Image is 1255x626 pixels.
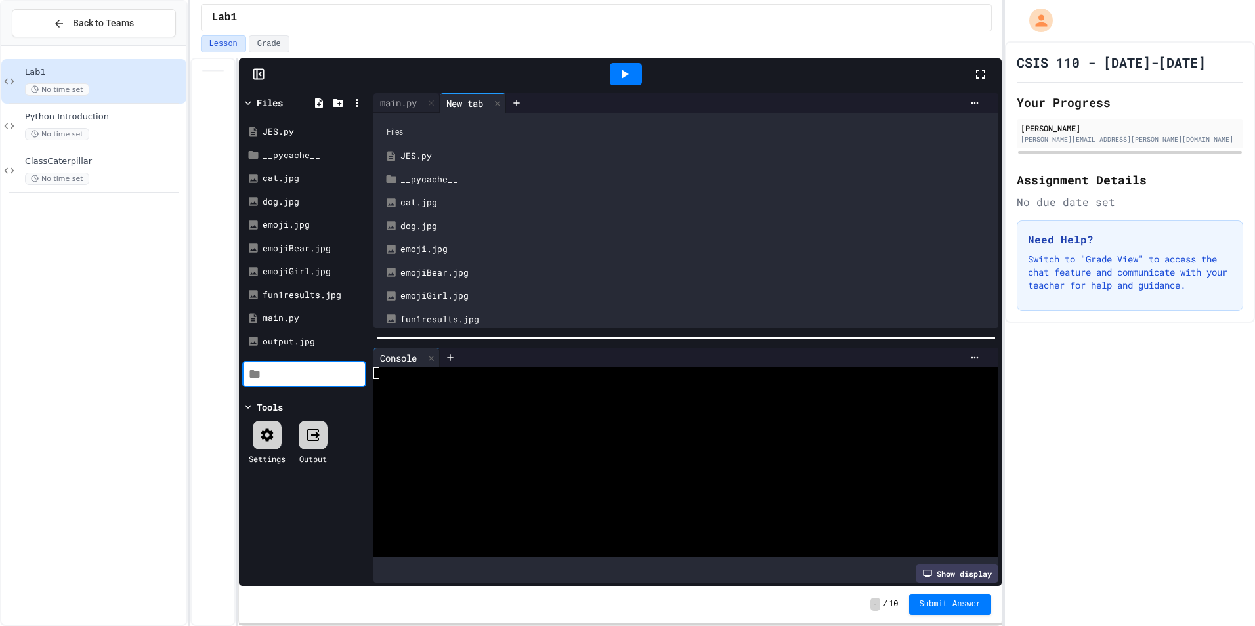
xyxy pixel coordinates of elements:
[25,112,184,123] span: Python Introduction
[373,348,440,367] div: Console
[400,150,990,163] div: JES.py
[916,564,998,583] div: Show display
[299,453,327,465] div: Output
[909,594,992,615] button: Submit Answer
[400,266,990,280] div: emojiBear.jpg
[212,10,237,26] span: Lab1
[12,9,176,37] button: Back to Teams
[25,173,89,185] span: No time set
[1017,171,1243,189] h2: Assignment Details
[257,400,283,414] div: Tools
[25,67,184,78] span: Lab1
[440,93,506,113] div: New tab
[883,599,887,610] span: /
[263,196,365,209] div: dog.jpg
[73,16,134,30] span: Back to Teams
[373,96,423,110] div: main.py
[889,599,898,610] span: 10
[249,453,286,465] div: Settings
[1017,53,1206,72] h1: CSIS 110 - [DATE]-[DATE]
[1017,93,1243,112] h2: Your Progress
[263,219,365,232] div: emoji.jpg
[201,35,246,52] button: Lesson
[400,173,990,186] div: __pycache__
[400,243,990,256] div: emoji.jpg
[380,119,992,144] div: Files
[263,289,365,302] div: fun1results.jpg
[25,128,89,140] span: No time set
[400,220,990,233] div: dog.jpg
[1017,194,1243,210] div: No due date set
[373,93,440,113] div: main.py
[1028,253,1232,292] p: Switch to "Grade View" to access the chat feature and communicate with your teacher for help and ...
[373,351,423,365] div: Console
[25,156,184,167] span: ClassCaterpillar
[1021,135,1239,144] div: [PERSON_NAME][EMAIL_ADDRESS][PERSON_NAME][DOMAIN_NAME]
[400,289,990,303] div: emojiGirl.jpg
[1028,232,1232,247] h3: Need Help?
[257,96,283,110] div: Files
[263,335,365,348] div: output.jpg
[870,598,880,611] span: -
[249,35,289,52] button: Grade
[440,96,490,110] div: New tab
[263,149,365,162] div: __pycache__
[25,83,89,96] span: No time set
[263,265,365,278] div: emojiGirl.jpg
[1015,5,1056,35] div: My Account
[263,312,365,325] div: main.py
[400,196,990,209] div: cat.jpg
[400,313,990,326] div: fun1results.jpg
[263,242,365,255] div: emojiBear.jpg
[1021,122,1239,134] div: [PERSON_NAME]
[263,172,365,185] div: cat.jpg
[263,125,365,138] div: JES.py
[920,599,981,610] span: Submit Answer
